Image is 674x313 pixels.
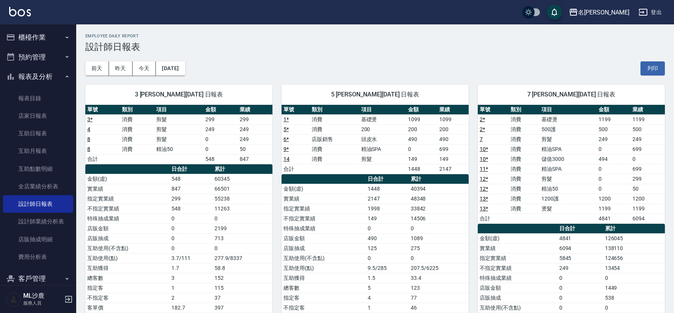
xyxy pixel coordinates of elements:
td: 互助獲得 [85,263,170,273]
td: 249 [238,134,272,144]
td: 0 [631,154,665,164]
td: 客單價 [85,303,170,313]
th: 累計 [409,174,469,184]
th: 金額 [203,105,238,115]
td: 0 [557,273,603,283]
td: 0 [597,144,631,154]
td: 實業績 [478,243,557,253]
td: 1199 [597,204,631,213]
td: 713 [213,233,272,243]
th: 累計 [213,164,272,174]
td: 互助使用(點) [282,263,366,273]
td: 頭皮水 [359,134,406,144]
td: 消費 [509,144,540,154]
td: 66501 [213,184,272,194]
td: 494 [597,154,631,164]
td: 60345 [213,174,272,184]
td: 149 [437,154,469,164]
td: 剪髮 [540,174,596,184]
td: 消費 [310,154,359,164]
td: 消費 [120,144,155,154]
td: 33842 [409,204,469,213]
td: 58.8 [213,263,272,273]
td: 33.4 [409,273,469,283]
a: 14 [283,156,290,162]
button: 前天 [85,61,109,75]
button: 報表及分析 [3,67,73,87]
td: 699 [631,144,665,154]
td: 0 [170,233,212,243]
td: 剪髮 [540,134,596,144]
td: 0 [557,293,603,303]
td: 店販金額 [478,283,557,293]
td: 剪髮 [154,134,203,144]
td: 消費 [310,144,359,154]
td: 249 [557,263,603,273]
td: 249 [238,124,272,134]
table: a dense table [85,105,272,164]
td: 55238 [213,194,272,204]
td: 0 [557,303,603,313]
td: 互助使用(不含點) [282,253,366,263]
td: 699 [437,144,469,154]
td: 1449 [603,283,665,293]
table: a dense table [478,105,665,224]
td: 店販銷售 [310,134,359,144]
td: 490 [406,134,437,144]
span: 5 [PERSON_NAME][DATE] 日報表 [291,91,459,98]
td: 消費 [310,124,359,134]
td: 847 [170,184,212,194]
td: 77 [409,293,469,303]
a: 互助月報表 [3,142,73,160]
td: 699 [631,164,665,174]
td: 149 [366,213,408,223]
span: 3 [PERSON_NAME][DATE] 日報表 [94,91,263,98]
button: 名[PERSON_NAME] [566,5,632,20]
td: 互助使用(點) [85,253,170,263]
td: 490 [437,134,469,144]
td: 0 [603,303,665,313]
td: 1200 [597,194,631,204]
td: 3 [170,273,212,283]
button: 客戶管理 [3,269,73,289]
td: 11263 [213,204,272,213]
th: 日合計 [170,164,212,174]
td: 1200護 [540,194,596,204]
td: 149 [406,154,437,164]
td: 基礎燙 [540,114,596,124]
td: 剪髮 [154,114,203,124]
a: 全店業績分析表 [3,178,73,195]
td: 互助獲得 [282,273,366,283]
td: 182.7 [170,303,212,313]
td: 消費 [509,134,540,144]
td: 1 [170,283,212,293]
a: 報表目錄 [3,90,73,107]
td: 115 [213,283,272,293]
td: 不指定客 [282,303,366,313]
td: 消費 [509,154,540,164]
td: 不指定實業績 [478,263,557,273]
td: 2199 [213,223,272,233]
td: 剪髮 [154,124,203,134]
td: 125 [366,243,408,253]
td: 1200 [631,194,665,204]
a: 4 [87,126,90,132]
td: 299 [203,114,238,124]
button: [DATE] [156,61,185,75]
td: 精油50 [154,144,203,154]
td: 1199 [597,114,631,124]
td: 1448 [406,164,437,174]
td: 0 [597,174,631,184]
td: 互助使用(不含點) [478,303,557,313]
td: 2147 [437,164,469,174]
a: 7 [480,136,483,142]
td: 275 [409,243,469,253]
td: 消費 [509,164,540,174]
td: 基礎燙 [359,114,406,124]
td: 1 [366,303,408,313]
td: 2147 [366,194,408,204]
td: 548 [170,204,212,213]
td: 0 [170,213,212,223]
td: 1.5 [366,273,408,283]
td: 0 [597,184,631,194]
